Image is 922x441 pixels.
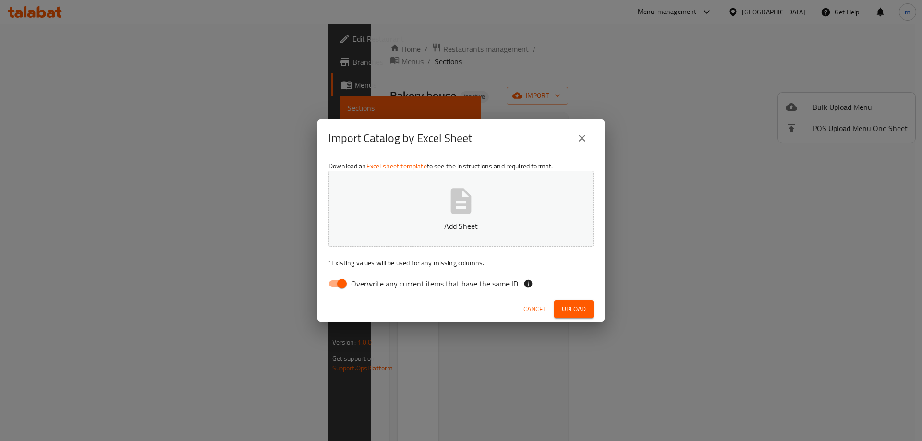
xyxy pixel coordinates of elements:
button: Upload [554,300,594,318]
div: Download an to see the instructions and required format. [317,157,605,297]
p: Add Sheet [343,220,579,232]
svg: If the overwrite option isn't selected, then the items that match an existing ID will be ignored ... [523,279,533,288]
button: close [570,127,594,150]
h2: Import Catalog by Excel Sheet [328,131,472,146]
button: Add Sheet [328,171,594,247]
span: Overwrite any current items that have the same ID. [351,278,520,289]
button: Cancel [520,300,550,318]
span: Upload [562,303,586,315]
a: Excel sheet template [366,160,427,172]
p: Existing values will be used for any missing columns. [328,258,594,268]
span: Cancel [523,303,546,315]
